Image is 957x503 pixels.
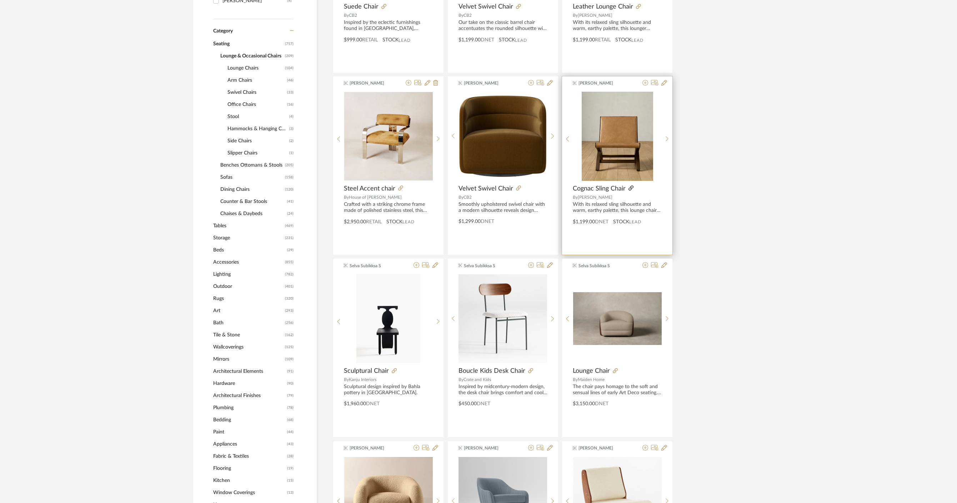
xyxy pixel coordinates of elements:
span: DNET [595,401,608,406]
span: (29) [287,244,294,256]
span: Tile & Stone [213,329,283,341]
span: Hammocks & Hanging Chairs [227,123,287,135]
span: DNET [595,219,608,224]
span: By [344,195,349,199]
span: Retail [366,219,382,224]
span: DNET [481,219,494,224]
span: By [573,377,578,382]
div: With its relaxed sling silhouette and warm, earthy palette, this lounger exudes a luxurious feel—... [573,20,662,32]
span: (158) [285,172,294,183]
div: 0 [344,274,433,363]
span: Counter & Bar Stools [220,195,285,208]
span: Stool [227,111,287,123]
span: (16) [287,99,294,110]
span: [PERSON_NAME] [350,80,395,86]
span: Selva Subikksa S [464,263,509,269]
span: By [573,195,578,199]
span: Accessories [213,256,283,268]
img: Steel Accent chair [344,92,433,181]
span: Side Chairs [227,135,287,147]
span: Dining Chairs [220,183,283,195]
span: Rugs [213,293,283,305]
span: CB2 [464,13,472,17]
span: Lighting [213,268,283,280]
span: Beds [213,244,285,256]
span: [PERSON_NAME] [350,445,395,451]
span: $1,960.00 [344,401,366,406]
span: Sofas [220,171,283,183]
span: Steel Accent chair [344,185,395,193]
span: Tables [213,220,283,232]
span: CB2 [349,13,357,17]
span: Lead [631,38,643,43]
span: (469) [285,220,294,232]
span: Lounge Chairs [227,62,283,74]
span: Mirrors [213,353,283,365]
span: [PERSON_NAME] [578,195,612,199]
span: DNET [477,401,490,406]
span: (256) [285,317,294,329]
span: (41) [287,196,294,207]
span: Plumbing [213,402,285,414]
span: Hardware [213,377,285,390]
img: Sculptural Chair [356,274,420,363]
span: Office Chairs [227,98,285,111]
span: By [344,13,349,17]
span: (13) [287,487,294,498]
span: Kanju Interiors [349,377,376,382]
span: Chaises & Daybeds [220,208,285,220]
span: STOCK [386,218,402,226]
span: Art [213,305,283,317]
span: Suede Chair [344,3,379,11]
span: DNET [366,401,380,406]
span: Benches Ottomans & Stools [220,159,283,171]
span: House of [PERSON_NAME] [349,195,402,199]
span: Flooring [213,462,285,474]
span: [PERSON_NAME] [578,13,612,17]
span: Crate and Kids [464,377,491,382]
span: STOCK [382,36,399,44]
span: Lead [515,38,527,43]
span: (15) [287,475,294,486]
span: STOCK [613,218,629,226]
span: Arm Chairs [227,74,285,86]
span: Window Coverings [213,487,285,499]
div: With its relaxed sling silhouette and warm, earthy palette, this lounge chair exudes a luxurious ... [573,202,662,214]
span: Kitchen [213,474,285,487]
span: Lounge & Occasional Chairs [220,50,283,62]
span: $1,199.00 [573,37,595,42]
div: 0 [573,92,662,181]
span: By [459,13,464,17]
span: (293) [285,305,294,316]
span: Seating [213,38,283,50]
span: Selva Subikksa S [578,263,623,269]
span: (162) [285,329,294,341]
span: By [459,195,464,199]
span: CB2 [464,195,472,199]
div: Inspired by midcentury-modern design, the desk chair brings comfort and cool factor to your kid's... [459,384,547,396]
span: (205) [285,159,294,171]
span: [PERSON_NAME] [464,445,509,451]
span: Retail [595,37,611,42]
span: $3,150.00 [573,401,595,406]
span: Lead [402,219,415,224]
div: Inspired by the eclectic furnishings found in [GEOGRAPHIC_DATA], [GEOGRAPHIC_DATA] and [GEOGRAPHI... [344,20,433,32]
span: $1,299.00 [459,219,481,224]
span: (78) [287,402,294,413]
span: Lounge Chair [573,367,610,375]
span: DNET [481,37,494,42]
span: (120) [285,184,294,195]
span: Bedding [213,414,285,426]
span: (125) [285,341,294,353]
span: (855) [285,256,294,268]
span: Swivel Chairs [227,86,285,98]
div: Our take on the classic barrel chair accentuates the rounded silhouette with padded channeling th... [459,20,547,32]
div: Sculptural design inspired by Bahla pottery in [GEOGRAPHIC_DATA]. [344,384,433,396]
span: Slipper Chairs [227,147,287,159]
span: By [459,377,464,382]
span: STOCK [615,36,631,44]
span: [PERSON_NAME] [464,80,509,86]
span: (44) [287,426,294,438]
span: [PERSON_NAME] [578,445,623,451]
span: Category [213,28,233,34]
